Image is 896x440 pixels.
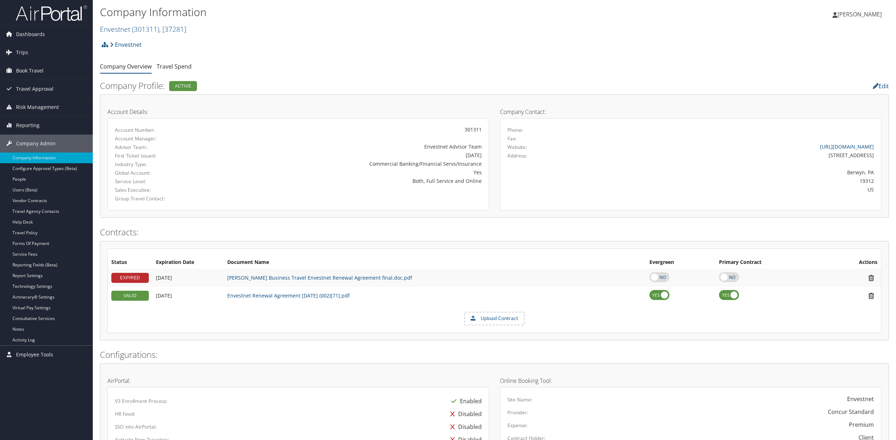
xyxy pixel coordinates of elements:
span: [DATE] [156,274,172,281]
label: Account Number: [115,126,230,134]
a: [PERSON_NAME] Business Travel Envestnet Renewal Agreement final.doc.pdf [227,274,412,281]
span: , [ 37281 ] [159,24,186,34]
label: Fax: [507,135,517,142]
div: EXPIRED [111,273,149,283]
label: Site Name: [507,396,532,403]
h2: Configurations: [100,349,889,361]
th: Expiration Date [152,256,224,269]
a: Envestnet Renewal Agreement [DATE] (002)[71].pdf [227,292,350,299]
label: Expense: [507,422,528,429]
span: Risk Management [16,98,59,116]
label: Upload Contract [465,312,524,325]
div: Active [169,81,197,91]
div: Both, Full Service and Online [241,177,482,185]
i: Remove Contract [865,274,877,282]
div: VALID [111,291,149,301]
th: Evergreen [646,256,716,269]
h4: Online Booking Tool: [500,378,882,384]
a: [URL][DOMAIN_NAME] [820,143,874,150]
span: Employee Tools [16,346,53,364]
div: Enabled [448,395,482,407]
th: Primary Contract [715,256,825,269]
span: Book Travel [16,62,44,80]
div: Add/Edit Date [156,292,220,299]
div: Disabled [447,420,482,433]
span: [PERSON_NAME] [837,10,882,18]
a: Envestnet [100,24,186,34]
label: HR Feed: [115,410,135,417]
h1: Company Information [100,5,626,20]
a: Company Overview [100,62,152,70]
div: [DATE] [241,151,482,159]
label: V3 Enrollment Process: [115,397,167,405]
th: Document Name [224,256,646,269]
div: 19312 [602,177,874,185]
div: 301311 [241,126,482,133]
span: Reporting [16,116,40,134]
div: Envestnet Advisor Team [241,143,482,150]
label: Address: [507,152,527,159]
th: Status [108,256,152,269]
label: Website: [507,144,527,151]
div: Add/Edit Date [156,275,220,281]
label: Sales Executive: [115,186,230,194]
div: Envestnet [847,395,874,403]
a: Edit [873,82,889,90]
h2: Company Profile: [100,80,622,92]
a: Envestnet [110,37,142,52]
img: airportal-logo.png [16,5,87,21]
span: [DATE] [156,292,172,299]
span: ( 301311 ) [132,24,159,34]
label: Industry Type: [115,161,230,168]
i: Remove Contract [865,292,877,300]
div: Yes [241,169,482,176]
label: Phone: [507,126,523,134]
h4: Account Details: [107,109,489,115]
h2: Contracts: [100,226,889,238]
div: Concur Standard [828,407,874,416]
h4: AirPortal: [107,378,489,384]
div: Disabled [447,407,482,420]
label: First Ticket Issued: [115,152,230,159]
label: Provider: [507,409,528,416]
label: Global Account: [115,169,230,176]
a: [PERSON_NAME] [832,4,889,25]
label: Account Manager: [115,135,230,142]
a: Travel Spend [157,62,192,70]
span: Travel Approval [16,80,54,98]
th: Actions [825,256,881,269]
div: Commercial Banking/Financial Servs/Insurance [241,160,482,167]
label: Service Level: [115,178,230,185]
span: Company Admin [16,135,56,152]
label: Group Travel Contact: [115,195,230,202]
div: US [602,186,874,193]
div: [STREET_ADDRESS] [602,151,874,159]
h4: Company Contact: [500,109,882,115]
span: Trips [16,44,28,61]
div: Berwyn, PA [602,169,874,176]
label: SSO into AirPortal: [115,423,157,430]
label: Advisor Team: [115,144,230,151]
div: Premium [849,420,874,429]
span: Dashboards [16,25,45,43]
